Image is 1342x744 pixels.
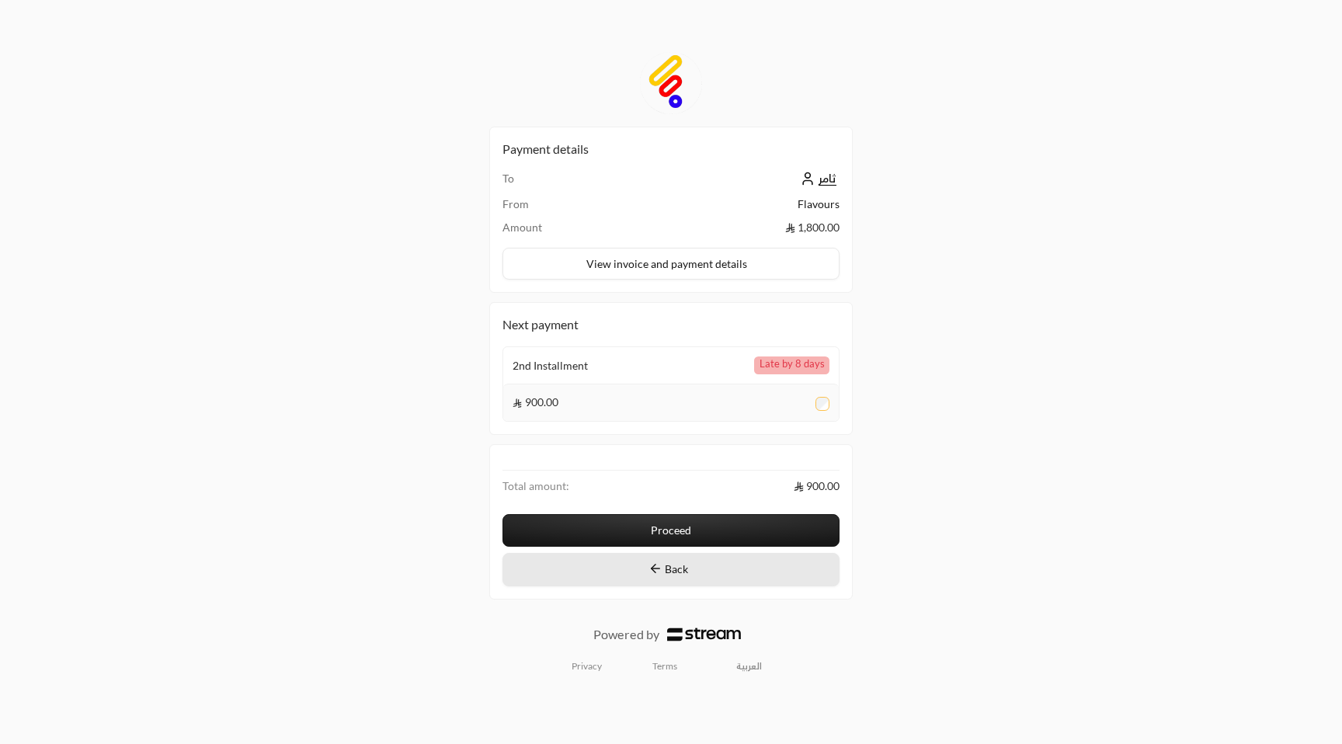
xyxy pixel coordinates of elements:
[572,660,602,673] a: Privacy
[502,196,645,220] td: From
[502,514,840,547] button: Proceed
[819,172,836,186] span: ثامر
[794,478,840,494] span: 900.00
[665,562,688,575] span: Back
[645,220,840,235] td: 1,800.00
[513,395,558,410] span: 900.00
[502,140,840,158] h2: Payment details
[800,172,840,185] a: ثامر
[652,660,677,673] a: Terms
[645,196,840,220] td: Flavours
[667,628,741,641] img: Logo
[593,625,659,644] p: Powered by
[502,478,569,494] span: Total amount :
[513,358,588,374] span: 2nd Installment
[502,248,840,280] button: View invoice and payment details
[502,553,840,587] button: Back
[502,220,645,235] td: Amount
[502,171,645,196] td: To
[728,654,770,679] a: العربية
[640,52,702,114] img: Company Logo
[754,356,829,374] span: Late by 8 days
[502,315,840,334] h2: Next payment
